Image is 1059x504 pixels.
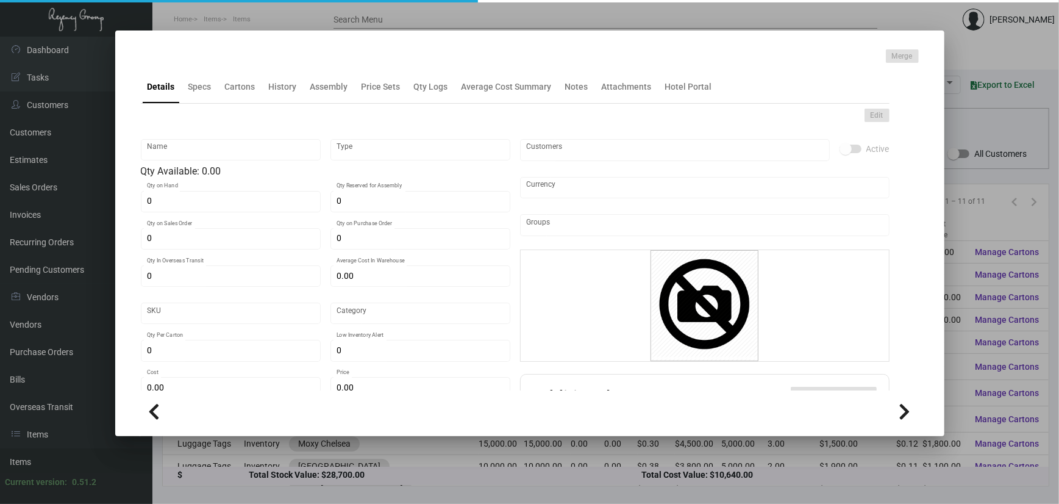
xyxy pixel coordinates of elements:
div: Notes [565,81,588,93]
div: Price Sets [362,81,401,93]
div: Current version: [5,476,67,489]
div: Average Cost Summary [462,81,552,93]
input: Add new.. [526,145,823,155]
button: Add Additional Fee [791,387,877,409]
div: History [269,81,297,93]
span: Active [866,142,890,156]
h2: Additional Fees [533,387,651,409]
button: Edit [865,109,890,122]
div: Details [148,81,175,93]
div: Qty Logs [414,81,448,93]
span: Merge [892,51,913,62]
div: Qty Available: 0.00 [141,164,510,179]
input: Add new.. [526,220,883,230]
div: 0.51.2 [72,476,96,489]
span: Edit [871,110,883,121]
div: Specs [188,81,212,93]
div: Cartons [225,81,255,93]
button: Merge [886,49,919,63]
div: Attachments [602,81,652,93]
div: Assembly [310,81,348,93]
div: Hotel Portal [665,81,712,93]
